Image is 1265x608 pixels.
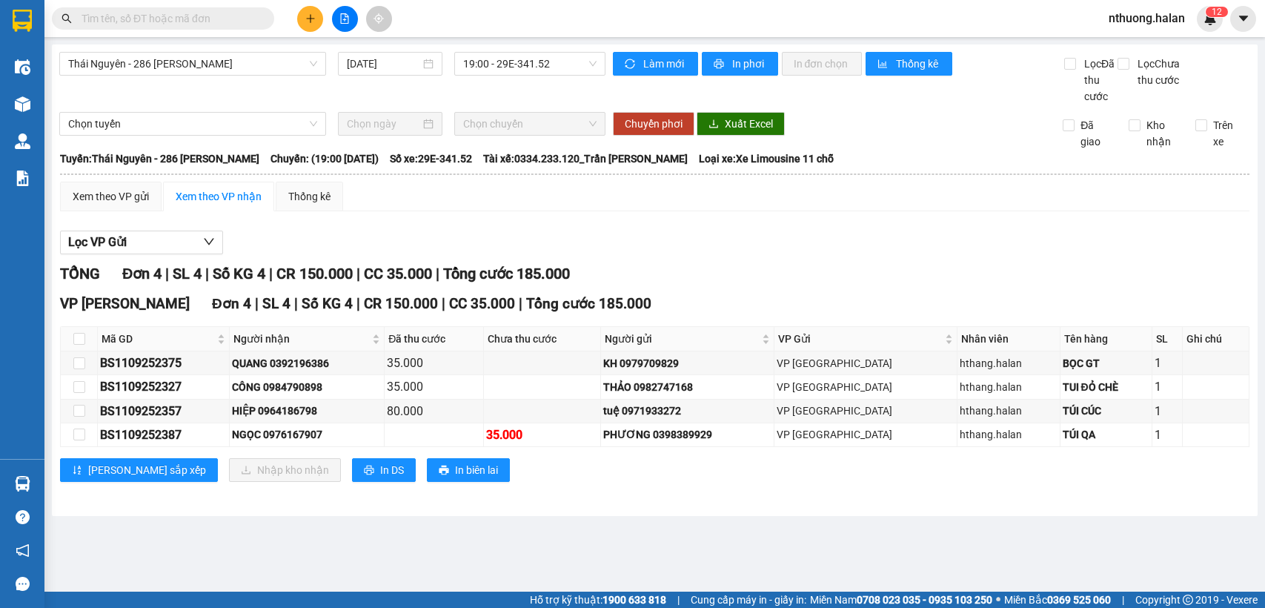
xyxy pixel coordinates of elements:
span: aim [373,13,384,24]
div: BS1109252387 [100,426,227,444]
div: CÔNG 0984790898 [232,379,382,395]
div: THẢO 0982747168 [603,379,771,395]
button: bar-chartThống kê [866,52,952,76]
div: hthang.halan [960,379,1057,395]
span: Xuất Excel [725,116,773,132]
div: hthang.halan [960,426,1057,443]
strong: 1900 633 818 [602,594,666,606]
span: ⚪️ [996,597,1000,603]
span: | [442,295,445,312]
sup: 12 [1206,7,1228,17]
div: 35.000 [486,426,598,444]
span: Hỗ trợ kỹ thuật: [530,592,666,608]
span: question-circle [16,510,30,524]
img: icon-new-feature [1203,12,1217,25]
img: warehouse-icon [15,476,30,492]
div: 1 [1155,402,1180,420]
img: solution-icon [15,171,30,186]
td: VP Bắc Sơn [774,400,958,423]
span: Thống kê [896,56,940,72]
span: | [436,265,439,282]
div: Xem theo VP nhận [176,188,262,205]
span: SL 4 [173,265,202,282]
strong: 0708 023 035 - 0935 103 250 [857,594,992,606]
div: PHƯƠNG 0398389929 [603,426,771,443]
span: Tài xế: 0334.233.120_Trần [PERSON_NAME] [483,151,688,167]
td: BS1109252387 [98,423,230,447]
div: VP [GEOGRAPHIC_DATA] [777,426,955,443]
span: printer [714,59,726,70]
th: Ghi chú [1183,327,1249,351]
span: 1 [1212,7,1217,17]
span: Người nhận [233,331,370,347]
span: Kho nhận [1141,117,1183,150]
button: syncLàm mới [613,52,698,76]
span: | [356,295,360,312]
span: Tổng cước 185.000 [526,295,651,312]
span: 2 [1217,7,1222,17]
div: 1 [1155,426,1180,444]
span: 19:00 - 29E-341.52 [463,53,596,75]
input: Tìm tên, số ĐT hoặc mã đơn [82,10,256,27]
div: 80.000 [387,402,481,420]
span: copyright [1183,595,1193,605]
span: | [255,295,259,312]
span: sync [625,59,637,70]
span: Thái Nguyên - 286 Nguyễn Trãi [68,53,317,75]
input: 11/09/2025 [347,56,420,72]
span: Lọc Chưa thu cước [1132,56,1198,88]
span: Làm mới [643,56,686,72]
span: caret-down [1237,12,1250,25]
span: | [356,265,360,282]
div: 35.000 [387,354,481,372]
div: VP [GEOGRAPHIC_DATA] [777,379,955,395]
td: BS1109252375 [98,351,230,375]
span: Đơn 4 [212,295,251,312]
div: 35.000 [387,377,481,396]
div: QUANG 0392196386 [232,355,382,371]
button: Lọc VP Gửi [60,231,223,254]
button: Chuyển phơi [613,112,694,136]
th: Chưa thu cước [484,327,601,351]
span: Chọn tuyến [68,113,317,135]
div: KH 0979709829 [603,355,771,371]
input: Chọn ngày [347,116,420,132]
button: plus [297,6,323,32]
div: BỌC GT [1063,355,1150,371]
span: file-add [339,13,350,24]
span: Loại xe: Xe Limousine 11 chỗ [699,151,834,167]
span: bar-chart [877,59,890,70]
button: aim [366,6,392,32]
span: search [62,13,72,24]
div: NGỌC 0976167907 [232,426,382,443]
button: sort-ascending[PERSON_NAME] sắp xếp [60,458,218,482]
th: Nhân viên [957,327,1060,351]
button: printerIn phơi [702,52,778,76]
span: In phơi [732,56,766,72]
b: Tuyến: Thái Nguyên - 286 [PERSON_NAME] [60,153,259,165]
span: CR 150.000 [276,265,353,282]
span: Lọc Đã thu cước [1078,56,1118,105]
span: Cung cấp máy in - giấy in: [691,592,806,608]
button: In đơn chọn [782,52,863,76]
th: Đã thu cước [385,327,484,351]
div: tuệ 0971933272 [603,403,771,419]
span: notification [16,543,30,558]
span: download [708,119,719,130]
span: Miền Nam [810,592,992,608]
div: VP [GEOGRAPHIC_DATA] [777,355,955,371]
img: warehouse-icon [15,59,30,75]
div: VP [GEOGRAPHIC_DATA] [777,403,955,419]
span: Người gửi [605,331,759,347]
span: | [165,265,169,282]
span: Mã GD [102,331,214,347]
span: Tổng cước 185.000 [443,265,570,282]
td: BS1109252357 [98,400,230,423]
div: 1 [1155,377,1180,396]
span: CC 35.000 [364,265,432,282]
div: BS1109252327 [100,377,227,396]
span: printer [439,465,449,477]
span: | [269,265,273,282]
span: | [205,265,209,282]
button: downloadNhập kho nhận [229,458,341,482]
